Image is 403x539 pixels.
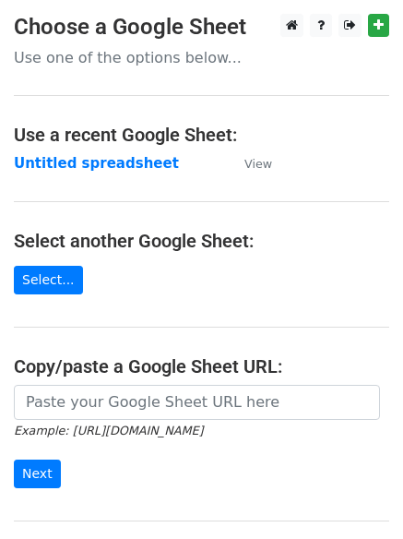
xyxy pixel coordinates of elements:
[14,155,179,172] a: Untitled spreadsheet
[226,155,272,172] a: View
[14,230,389,252] h4: Select another Google Sheet:
[14,355,389,377] h4: Copy/paste a Google Sheet URL:
[14,124,389,146] h4: Use a recent Google Sheet:
[14,385,380,420] input: Paste your Google Sheet URL here
[14,48,389,67] p: Use one of the options below...
[14,14,389,41] h3: Choose a Google Sheet
[244,157,272,171] small: View
[14,266,83,294] a: Select...
[14,460,61,488] input: Next
[14,424,203,437] small: Example: [URL][DOMAIN_NAME]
